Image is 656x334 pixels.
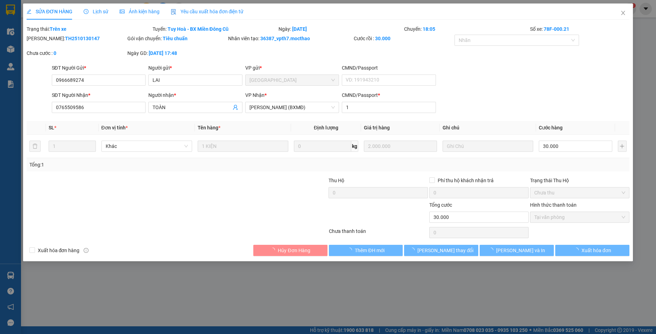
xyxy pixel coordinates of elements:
div: Nhân viên tạo: [228,35,353,42]
button: delete [29,141,41,152]
span: Giá trị hàng [364,125,390,130]
span: Phí thu hộ khách nhận trả [435,177,496,184]
b: 78F-000.21 [544,26,569,32]
span: Xuất hóa đơn [581,247,611,254]
div: SĐT Người Gửi [52,64,146,72]
span: Đơn vị tính [101,125,128,130]
div: Trạng thái: [26,25,152,33]
div: Ngày: [278,25,404,33]
b: Tuy Hoà - BX Miền Đông Cũ [168,26,229,32]
span: Thêm ĐH mới [355,247,384,254]
input: 0 [364,141,437,152]
div: Chưa thanh toán [328,227,429,240]
span: Hủy Đơn Hàng [278,247,310,254]
div: Chuyến: [403,25,529,33]
div: Gói vận chuyển: [127,35,227,42]
span: Yêu cầu xuất hóa đơn điện tử [171,9,244,14]
input: Ghi Chú [443,141,533,152]
input: VD: Bàn, Ghế [198,141,288,152]
div: Tuyến: [152,25,278,33]
div: VP gửi [245,64,339,72]
span: loading [410,248,417,253]
div: Người gửi [148,64,242,72]
label: Hình thức thanh toán [530,202,577,208]
div: Tổng: 1 [29,161,253,169]
button: Xuất hóa đơn [555,245,629,256]
b: 30.000 [375,36,390,41]
div: Người nhận [148,91,242,99]
span: Hồ Chí Minh (BXMĐ) [249,102,335,113]
b: [DATE] [292,26,307,32]
span: loading [574,248,581,253]
button: plus [618,141,627,152]
button: Close [613,3,633,23]
button: Thêm ĐH mới [329,245,403,256]
div: CMND/Passport [342,91,436,99]
span: Tên hàng [198,125,220,130]
b: TH2510130147 [65,36,100,41]
span: Tại văn phòng [534,212,625,222]
span: loading [347,248,355,253]
div: Ngày GD: [127,49,227,57]
b: Trên xe [50,26,66,32]
span: Xuất hóa đơn hàng [35,247,83,254]
div: SĐT Người Nhận [52,91,146,99]
span: Định lượng [314,125,338,130]
span: Cước hàng [539,125,563,130]
div: [PERSON_NAME]: [27,35,126,42]
button: Hủy Đơn Hàng [253,245,327,256]
div: CMND/Passport [342,64,436,72]
span: Ảnh kiện hàng [120,9,160,14]
span: [PERSON_NAME] và In [496,247,545,254]
span: loading [270,248,278,253]
div: Trạng thái Thu Hộ [530,177,629,184]
button: [PERSON_NAME] và In [480,245,554,256]
span: loading [488,248,496,253]
span: Khác [106,141,188,151]
img: icon [171,9,176,15]
b: Tiêu chuẩn [163,36,188,41]
b: 18:05 [423,26,435,32]
span: [PERSON_NAME] thay đổi [417,247,473,254]
span: Tổng cước [429,202,452,208]
div: Cước rồi : [354,35,453,42]
div: Chưa cước : [27,49,126,57]
span: Tuy Hòa [249,75,335,85]
b: 0 [54,50,56,56]
span: VP Nhận [245,92,264,98]
span: close [620,10,626,16]
span: Lịch sử [84,9,108,14]
span: user-add [233,105,238,110]
span: Chưa thu [534,187,625,198]
button: [PERSON_NAME] thay đổi [404,245,478,256]
b: [DATE] 17:48 [149,50,177,56]
span: Thu Hộ [329,178,344,183]
th: Ghi chú [440,121,536,135]
span: SL [49,125,54,130]
span: info-circle [84,248,89,253]
div: Số xe: [529,25,630,33]
span: SỬA ĐƠN HÀNG [27,9,72,14]
span: edit [27,9,31,14]
b: 36387_vpth7.mocthao [260,36,310,41]
span: picture [120,9,125,14]
span: kg [351,141,358,152]
span: clock-circle [84,9,89,14]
